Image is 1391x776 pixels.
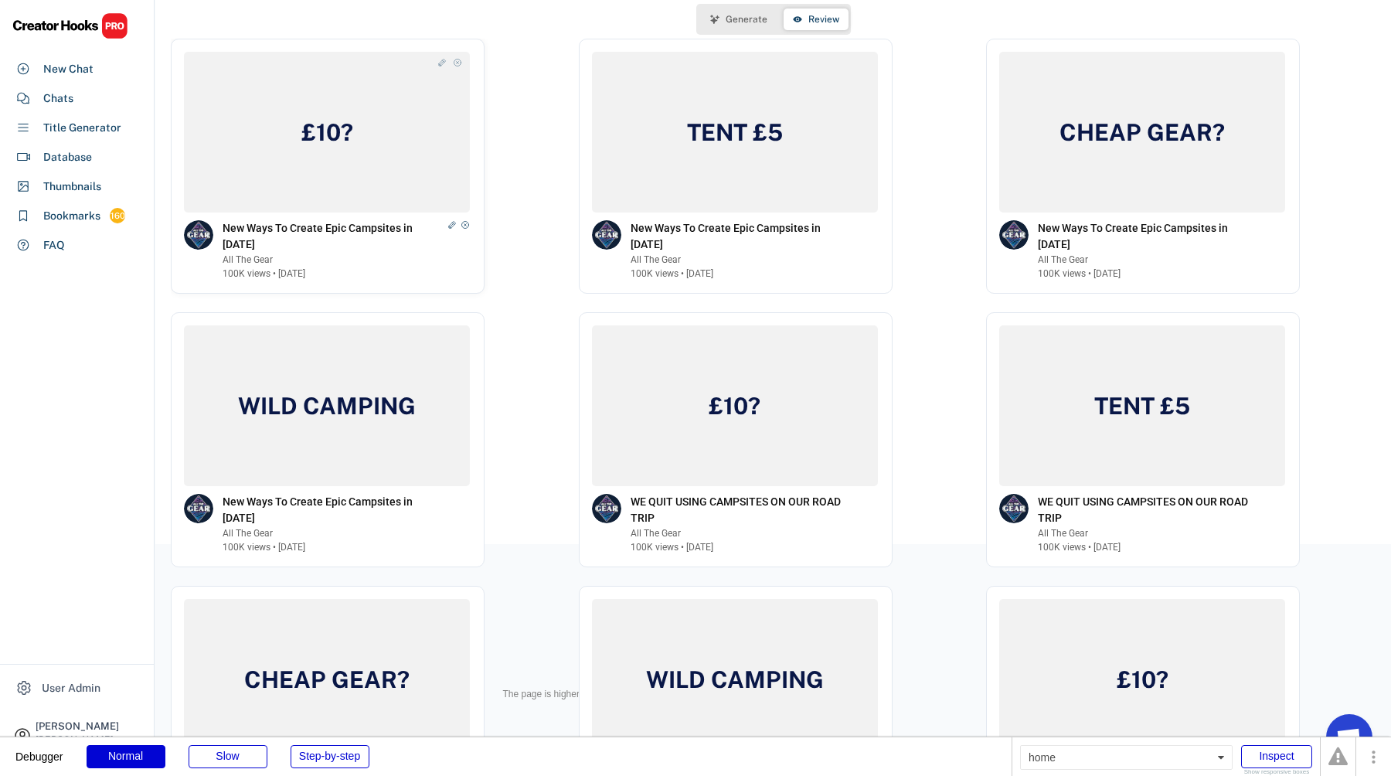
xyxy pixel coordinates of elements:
[223,494,439,526] div: New Ways To Create Epic Campsites in [DATE]
[1090,390,1194,422] div: TENT £5
[1241,745,1312,768] div: Inspect
[726,15,767,24] span: Generate
[1038,540,1121,554] div: 100K views • [DATE]
[43,61,94,77] div: New Chat
[1038,526,1254,540] div: All The Gear
[43,237,65,254] div: FAQ
[631,526,847,540] div: All The Gear
[234,390,420,422] div: WILD CAMPING
[223,267,305,281] div: 100K views • [DATE]
[631,253,847,267] div: All The Gear
[808,15,839,24] span: Review
[784,9,849,30] button: Review
[223,526,439,540] div: All The Gear
[12,12,128,39] img: CHPRO%20Logo.svg
[631,220,847,253] div: New Ways To Create Epic Campsites in [DATE]
[1241,769,1312,775] div: Show responsive boxes
[184,494,213,523] img: channels4_profile.jpg
[43,208,100,224] div: Bookmarks
[240,663,413,696] div: CHEAP GEAR?
[223,253,439,267] div: All The Gear
[291,745,369,768] div: Step-by-step
[43,90,73,107] div: Chats
[999,220,1029,250] img: channels4_profile.jpg
[701,9,777,30] button: Generate
[87,745,165,768] div: Normal
[43,149,92,165] div: Database
[223,220,439,253] div: New Ways To Create Epic Campsites in [DATE]
[15,737,63,762] div: Debugger
[42,680,100,696] div: User Admin
[223,540,305,554] div: 100K views • [DATE]
[1038,253,1254,267] div: All The Gear
[705,390,764,422] div: £10?
[1020,745,1233,770] div: home
[1113,663,1172,696] div: £10?
[631,267,713,281] div: 100K views • [DATE]
[631,494,847,526] div: WE QUIT USING CAMPSITES ON OUR ROAD TRIP
[1326,714,1372,761] a: Open chat
[43,179,101,195] div: Thumbnails
[631,540,713,554] div: 100K views • [DATE]
[642,663,828,696] div: WILD CAMPING
[43,120,121,136] div: Title Generator
[592,220,621,250] img: channels4_profile.jpg
[1038,494,1254,526] div: WE QUIT USING CAMPSITES ON OUR ROAD TRIP
[1038,220,1254,253] div: New Ways To Create Epic Campsites in [DATE]
[298,116,357,148] div: £10?
[184,220,213,250] img: channels4_profile.jpg
[36,721,141,731] div: [PERSON_NAME]
[1056,116,1229,148] div: CHEAP GEAR?
[999,494,1029,523] img: channels4_profile.jpg
[592,494,621,523] img: channels4_profile.jpg
[36,735,141,763] div: [PERSON_NAME][EMAIL_ADDRESS][DOMAIN_NAME]
[189,745,267,768] div: Slow
[110,209,125,223] div: 160
[1038,267,1121,281] div: 100K views • [DATE]
[683,116,787,148] div: TENT £5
